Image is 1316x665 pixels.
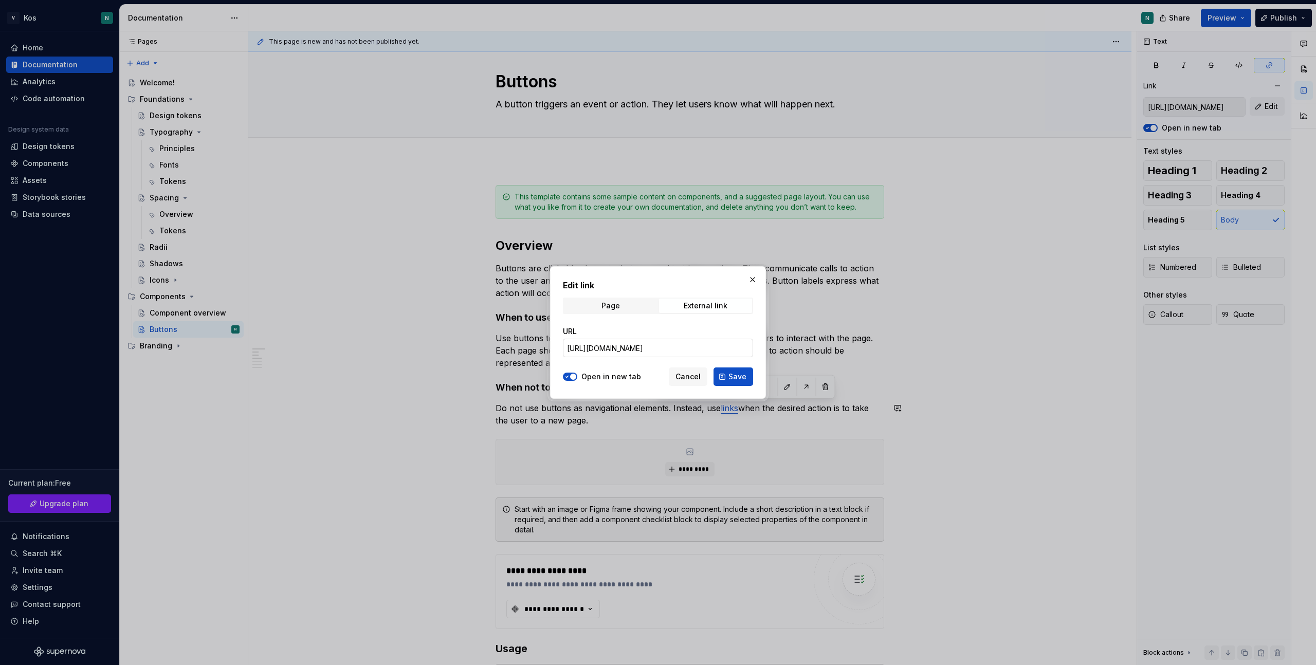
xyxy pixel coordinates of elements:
[563,279,753,291] h2: Edit link
[684,302,727,310] div: External link
[563,326,577,337] label: URL
[581,372,641,382] label: Open in new tab
[675,372,701,382] span: Cancel
[563,339,753,357] input: https://
[728,372,746,382] span: Save
[669,367,707,386] button: Cancel
[714,367,753,386] button: Save
[601,302,620,310] div: Page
